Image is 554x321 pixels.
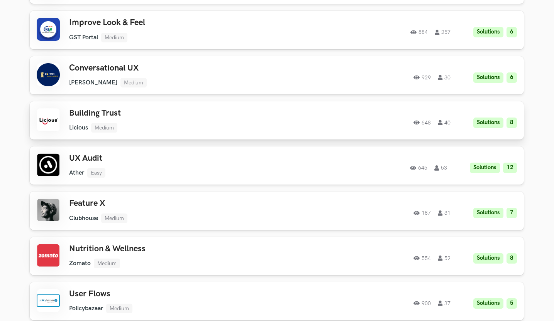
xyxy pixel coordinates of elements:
[30,56,524,94] a: Conversational UX[PERSON_NAME]Medium92930Solutions6
[434,165,447,171] span: 53
[507,27,517,37] li: 6
[470,163,500,173] li: Solutions
[438,210,451,216] span: 31
[507,72,517,83] li: 6
[507,298,517,309] li: 5
[438,75,451,80] span: 30
[30,282,524,320] a: User Flows Policybazaar Medium 900 37 Solutions 5
[503,163,517,173] li: 12
[69,108,288,118] h3: Building Trust
[413,120,431,125] span: 648
[507,253,517,264] li: 8
[30,11,524,49] a: Improve Look & FeelGST PortalMedium884257Solutions6
[30,146,524,185] a: UX AuditAtherEasy64553Solutions12
[120,78,147,87] li: Medium
[91,123,117,133] li: Medium
[69,153,288,163] h3: UX Audit
[473,27,503,37] li: Solutions
[69,124,88,131] li: Licious
[438,301,451,306] span: 37
[413,301,431,306] span: 900
[413,75,431,80] span: 929
[69,18,288,28] h3: Improve Look & Feel
[413,210,431,216] span: 187
[87,168,105,178] li: Easy
[101,33,127,42] li: Medium
[438,120,451,125] span: 40
[69,63,288,73] h3: Conversational UX
[106,304,132,313] li: Medium
[410,30,428,35] span: 884
[507,118,517,128] li: 8
[69,34,98,41] li: GST Portal
[30,101,524,139] a: Building TrustLiciousMedium64840Solutions8
[69,198,288,208] h3: Feature X
[101,213,127,223] li: Medium
[94,259,120,268] li: Medium
[413,255,431,261] span: 554
[30,237,524,275] a: Nutrition & Wellness Zomato Medium 554 52 Solutions 8
[69,289,288,299] h3: User Flows
[69,215,98,222] li: Clubhouse
[438,255,451,261] span: 52
[473,253,503,264] li: Solutions
[473,208,503,218] li: Solutions
[410,165,427,171] span: 645
[30,192,524,230] a: Feature X Clubhouse Medium 187 31 Solutions 7
[69,260,91,267] li: Zomato
[473,118,503,128] li: Solutions
[69,79,117,86] li: [PERSON_NAME]
[473,72,503,83] li: Solutions
[69,169,84,176] li: Ather
[435,30,451,35] span: 257
[507,208,517,218] li: 7
[69,305,103,312] li: Policybazaar
[69,244,288,254] h3: Nutrition & Wellness
[473,298,503,309] li: Solutions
